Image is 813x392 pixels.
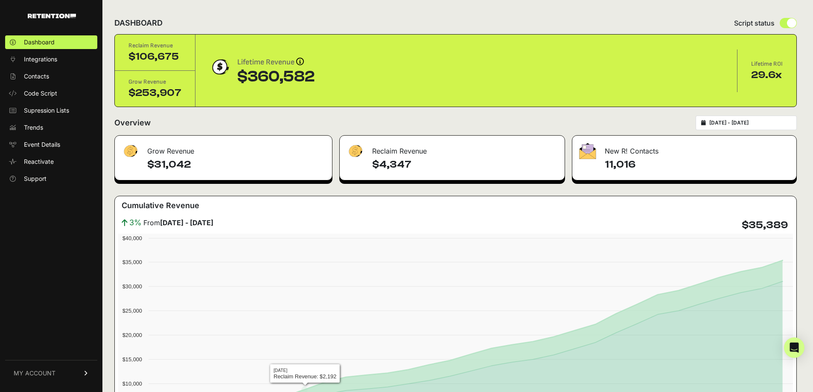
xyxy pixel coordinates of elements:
[24,72,49,81] span: Contacts
[122,235,142,241] text: $40,000
[115,136,332,161] div: Grow Revenue
[784,337,804,358] div: Open Intercom Messenger
[122,200,199,212] h3: Cumulative Revenue
[28,14,76,18] img: Retention.com
[5,87,97,100] a: Code Script
[5,104,97,117] a: Supression Lists
[742,218,788,232] h4: $35,389
[5,70,97,83] a: Contacts
[24,123,43,132] span: Trends
[209,56,230,78] img: dollar-coin-05c43ed7efb7bc0c12610022525b4bbbb207c7efeef5aecc26f025e68dcafac9.png
[347,143,364,160] img: fa-dollar-13500eef13a19c4ab2b9ed9ad552e47b0d9fc28b02b83b90ba0e00f96d6372e9.png
[14,369,55,377] span: MY ACCOUNT
[129,217,142,229] span: 3%
[751,68,783,82] div: 29.6x
[143,218,213,228] span: From
[24,106,69,115] span: Supression Lists
[128,41,181,50] div: Reclaim Revenue
[5,35,97,49] a: Dashboard
[5,52,97,66] a: Integrations
[122,259,142,265] text: $35,000
[24,55,57,64] span: Integrations
[128,50,181,64] div: $106,675
[579,143,596,159] img: fa-envelope-19ae18322b30453b285274b1b8af3d052b27d846a4fbe8435d1a52b978f639a2.png
[122,356,142,363] text: $15,000
[122,308,142,314] text: $25,000
[572,136,796,161] div: New R! Contacts
[5,121,97,134] a: Trends
[5,172,97,186] a: Support
[237,68,315,85] div: $360,582
[128,78,181,86] div: Grow Revenue
[128,86,181,100] div: $253,907
[372,158,558,171] h4: $4,347
[24,89,57,98] span: Code Script
[734,18,775,28] span: Script status
[751,60,783,68] div: Lifetime ROI
[147,158,325,171] h4: $31,042
[24,140,60,149] span: Event Details
[114,117,151,129] h2: Overview
[5,155,97,168] a: Reactivate
[24,174,47,183] span: Support
[5,138,97,151] a: Event Details
[122,380,142,387] text: $10,000
[24,157,54,166] span: Reactivate
[605,158,790,171] h4: 11,016
[122,143,139,160] img: fa-dollar-13500eef13a19c4ab2b9ed9ad552e47b0d9fc28b02b83b90ba0e00f96d6372e9.png
[114,17,163,29] h2: DASHBOARD
[5,360,97,386] a: MY ACCOUNT
[340,136,565,161] div: Reclaim Revenue
[122,283,142,290] text: $30,000
[24,38,55,46] span: Dashboard
[122,332,142,338] text: $20,000
[237,56,315,68] div: Lifetime Revenue
[160,218,213,227] strong: [DATE] - [DATE]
